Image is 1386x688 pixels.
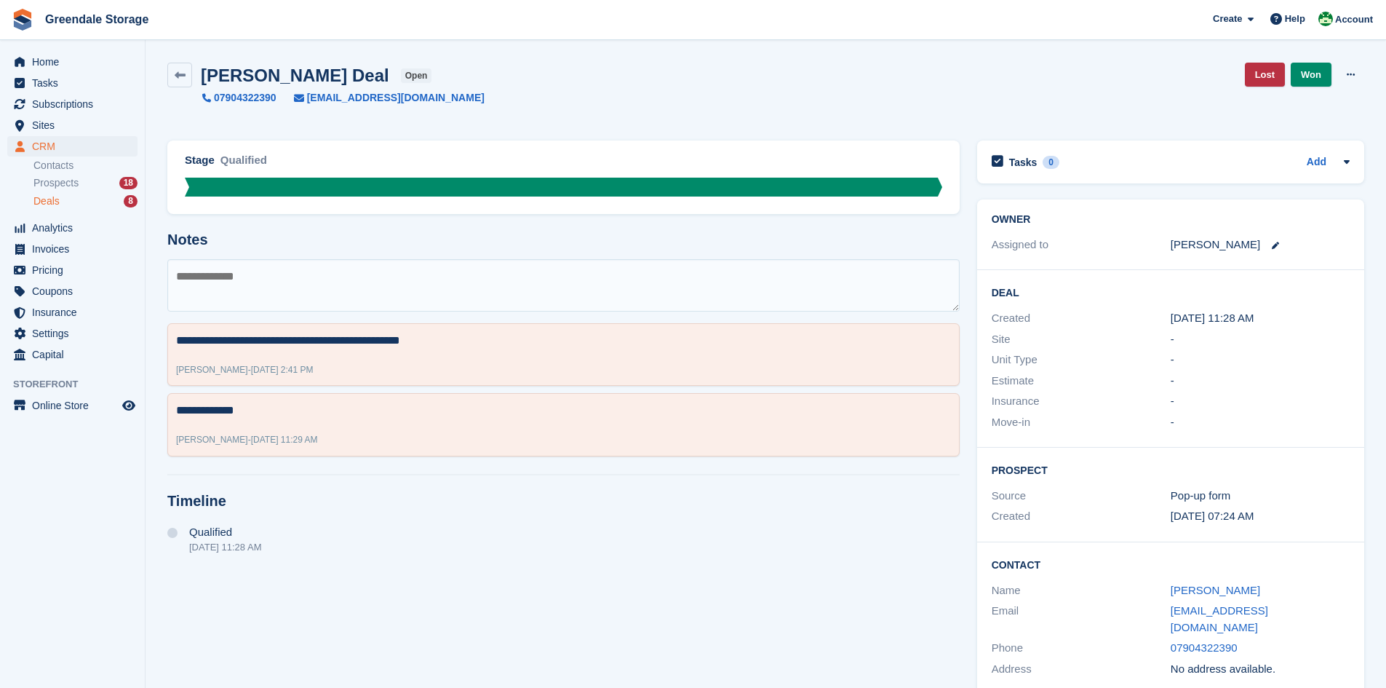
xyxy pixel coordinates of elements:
div: [PERSON_NAME] [1171,237,1260,253]
a: [EMAIL_ADDRESS][DOMAIN_NAME] [1171,604,1268,633]
img: Jon [1318,12,1333,26]
a: [PERSON_NAME] [1171,584,1260,596]
div: No address available. [1171,661,1350,678]
a: Preview store [120,397,138,414]
span: Sites [32,115,119,135]
a: menu [7,302,138,323]
div: 18 [119,177,138,189]
div: Address [992,661,1171,678]
span: [DATE] 11:29 AM [251,435,318,445]
a: menu [7,52,138,72]
div: Stage [185,152,215,169]
span: Home [32,52,119,72]
div: - [1171,331,1350,348]
div: Site [992,331,1171,348]
h2: [PERSON_NAME] Deal [201,66,389,85]
a: Won [1291,63,1331,87]
a: Prospects 18 [33,175,138,191]
a: Deals 8 [33,194,138,209]
span: Insurance [32,302,119,323]
span: [PERSON_NAME] [176,435,248,445]
div: [DATE] 07:24 AM [1171,508,1350,525]
div: Created [992,508,1171,525]
a: menu [7,218,138,238]
span: Settings [32,323,119,344]
a: menu [7,115,138,135]
h2: Timeline [167,493,960,510]
a: Lost [1245,63,1285,87]
span: CRM [32,136,119,157]
div: Estimate [992,373,1171,390]
a: menu [7,73,138,93]
a: menu [7,281,138,301]
div: Created [992,310,1171,327]
div: [DATE] 11:28 AM [189,542,261,553]
h2: Contact [992,557,1350,572]
span: [PERSON_NAME] [176,365,248,375]
div: - [1171,373,1350,390]
div: - [1171,393,1350,410]
div: Move-in [992,414,1171,431]
h2: Prospect [992,462,1350,477]
span: Pricing [32,260,119,280]
a: menu [7,323,138,344]
h2: Tasks [1009,156,1037,169]
span: Deals [33,194,60,208]
a: menu [7,239,138,259]
div: 0 [1043,156,1059,169]
img: stora-icon-8386f47178a22dfd0bd8f6a31ec36ba5ce8667c1dd55bd0f319d3a0aa187defe.svg [12,9,33,31]
a: Add [1307,154,1326,171]
div: - [1171,352,1350,368]
span: [DATE] 2:41 PM [251,365,314,375]
a: 07904322390 [1171,641,1238,654]
span: Subscriptions [32,94,119,114]
span: Storefront [13,377,145,392]
div: Pop-up form [1171,488,1350,505]
span: Capital [32,344,119,365]
div: [DATE] 11:28 AM [1171,310,1350,327]
h2: Deal [992,285,1350,299]
span: Coupons [32,281,119,301]
div: Phone [992,640,1171,657]
a: menu [7,395,138,416]
span: Analytics [32,218,119,238]
h2: Notes [167,232,960,248]
div: Insurance [992,393,1171,410]
span: open [401,68,432,83]
span: Qualified [189,526,232,538]
div: - [1171,414,1350,431]
a: [EMAIL_ADDRESS][DOMAIN_NAME] [276,90,485,106]
div: 8 [124,195,138,207]
span: Invoices [32,239,119,259]
div: - [176,363,314,376]
a: Greendale Storage [39,7,154,31]
h2: Owner [992,214,1350,226]
span: Prospects [33,176,79,190]
a: menu [7,136,138,157]
a: menu [7,344,138,365]
div: Unit Type [992,352,1171,368]
a: menu [7,94,138,114]
div: Email [992,603,1171,636]
a: menu [7,260,138,280]
span: Create [1213,12,1242,26]
span: 07904322390 [214,90,276,106]
span: Tasks [32,73,119,93]
div: Qualified [220,152,267,178]
a: 07904322390 [202,90,276,106]
a: Contacts [33,159,138,173]
div: Name [992,582,1171,599]
span: Help [1285,12,1305,26]
span: Online Store [32,395,119,416]
div: Assigned to [992,237,1171,253]
span: [EMAIL_ADDRESS][DOMAIN_NAME] [307,90,485,106]
span: Account [1335,12,1373,27]
div: - [176,433,318,446]
div: Source [992,488,1171,505]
